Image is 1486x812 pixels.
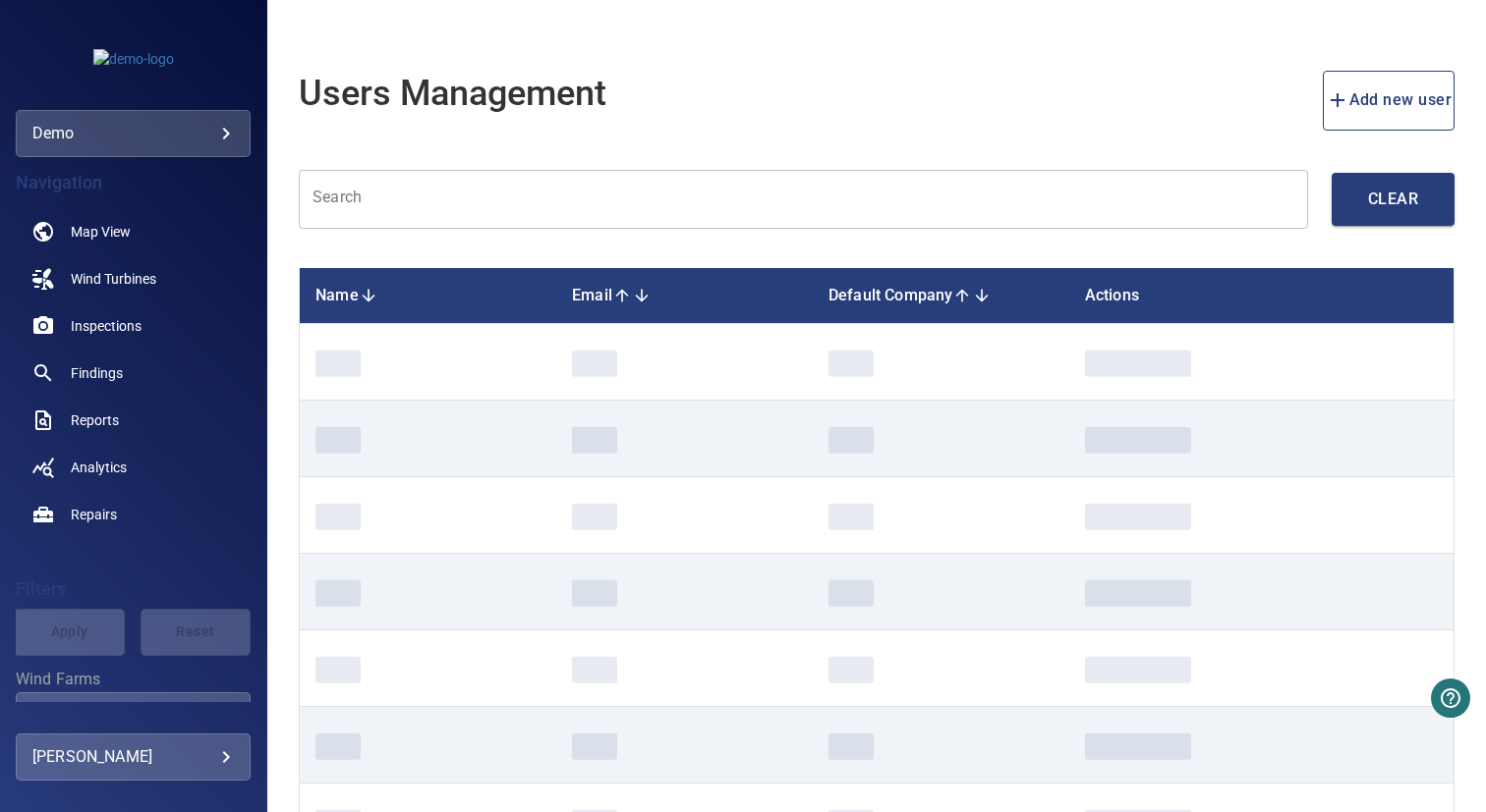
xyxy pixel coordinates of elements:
h4: Navigation [16,173,251,192]
span: Reports [71,410,119,430]
img: demo-logo [93,49,174,69]
div: Email [572,284,797,307]
a: analytics noActive [16,444,251,491]
span: Clear [1371,186,1415,213]
a: inspections noActive [16,302,251,350]
th: Toggle SortBy [300,268,556,324]
div: demo [32,118,234,149]
div: demo [16,110,251,157]
a: findings noActive [16,350,251,397]
th: Toggle SortBy [556,268,813,324]
span: Add new user [1326,86,1453,114]
div: Default Company [829,284,1054,307]
h1: Users Management [299,75,606,114]
div: [PERSON_NAME] [32,741,234,773]
button: add new user [1323,71,1456,131]
h4: Filters [16,579,251,599]
div: Actions [1085,284,1438,307]
a: map noActive [16,208,251,255]
button: Clear [1332,173,1455,226]
span: Findings [71,363,123,383]
span: Analytics [71,458,127,477]
div: Name [315,284,541,307]
span: Map View [71,222,131,242]
th: Toggle SortBy [813,268,1069,324]
span: Wind Turbines [71,269,156,289]
a: repairs noActive [16,491,251,538]
label: Wind Farms [16,672,251,687]
span: Repairs [71,505,117,524]
span: Inspections [71,316,142,336]
div: Wind Farms [16,692,251,739]
a: reports noActive [16,397,251,444]
a: windturbines noActive [16,255,251,302]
